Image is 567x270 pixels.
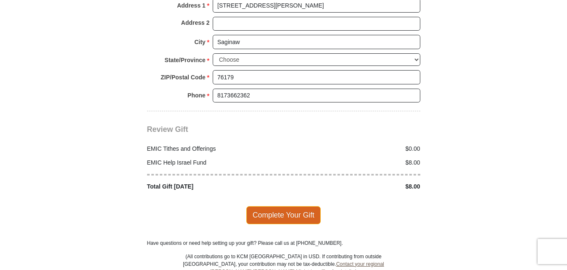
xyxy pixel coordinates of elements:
strong: City [194,36,205,48]
div: $8.00 [284,182,425,191]
span: Complete Your Gift [246,206,321,224]
span: Review Gift [147,125,188,134]
strong: ZIP/Postal Code [161,71,206,83]
div: $0.00 [284,144,425,153]
strong: Phone [187,89,206,101]
div: EMIC Tithes and Offerings [142,144,284,153]
div: EMIC Help Israel Fund [142,158,284,167]
strong: State/Province [165,54,206,66]
div: Total Gift [DATE] [142,182,284,191]
p: Have questions or need help setting up your gift? Please call us at [PHONE_NUMBER]. [147,239,420,247]
div: $8.00 [284,158,425,167]
strong: Address 2 [181,17,210,29]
